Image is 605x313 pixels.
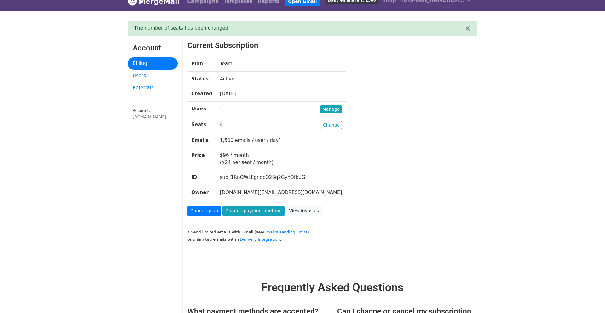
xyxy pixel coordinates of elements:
[187,281,477,294] h2: Frequently Asked Questions
[240,237,280,242] a: Delivery Integration
[134,25,464,32] div: The number of seats has been changed
[128,82,178,94] a: Referrals
[187,117,216,133] th: Seats
[216,86,346,102] td: [DATE]
[263,230,308,234] a: Gmail's sending limits
[216,185,346,200] td: [DOMAIN_NAME][EMAIL_ADDRESS][DOMAIN_NAME]
[187,41,452,50] h3: Current Subscription
[216,117,346,133] td: 4
[216,133,346,148] td: 1,500 emails / user / day
[320,105,342,113] a: Manage
[187,101,216,117] th: Users
[133,108,173,120] small: Account:
[216,101,346,117] td: 2
[573,283,605,313] iframe: Chat Widget
[133,44,173,53] h3: Account
[286,206,322,216] a: View invoices
[187,170,216,185] th: ID
[187,185,216,200] th: Owner
[187,133,216,148] th: Emails
[187,86,216,102] th: Created
[187,56,216,72] th: Plan
[222,206,285,216] a: Change payment method
[128,70,178,82] a: Users
[464,25,471,32] button: ×
[187,148,216,170] th: Price
[128,57,178,70] a: Billing
[321,121,342,129] a: Change
[187,71,216,86] th: Status
[216,71,346,86] td: Active
[187,230,309,242] small: * Send limited emails with Gmail (see ) or unlimited emails with a .
[216,56,346,72] td: Team
[133,114,173,120] div: [DOMAIN_NAME]
[216,170,346,185] td: sub_1RnOWLFgndcQ28q2GyYOfbuG
[187,206,221,216] a: Change plan
[216,148,346,170] td: $96 / month ($24 per seat / month)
